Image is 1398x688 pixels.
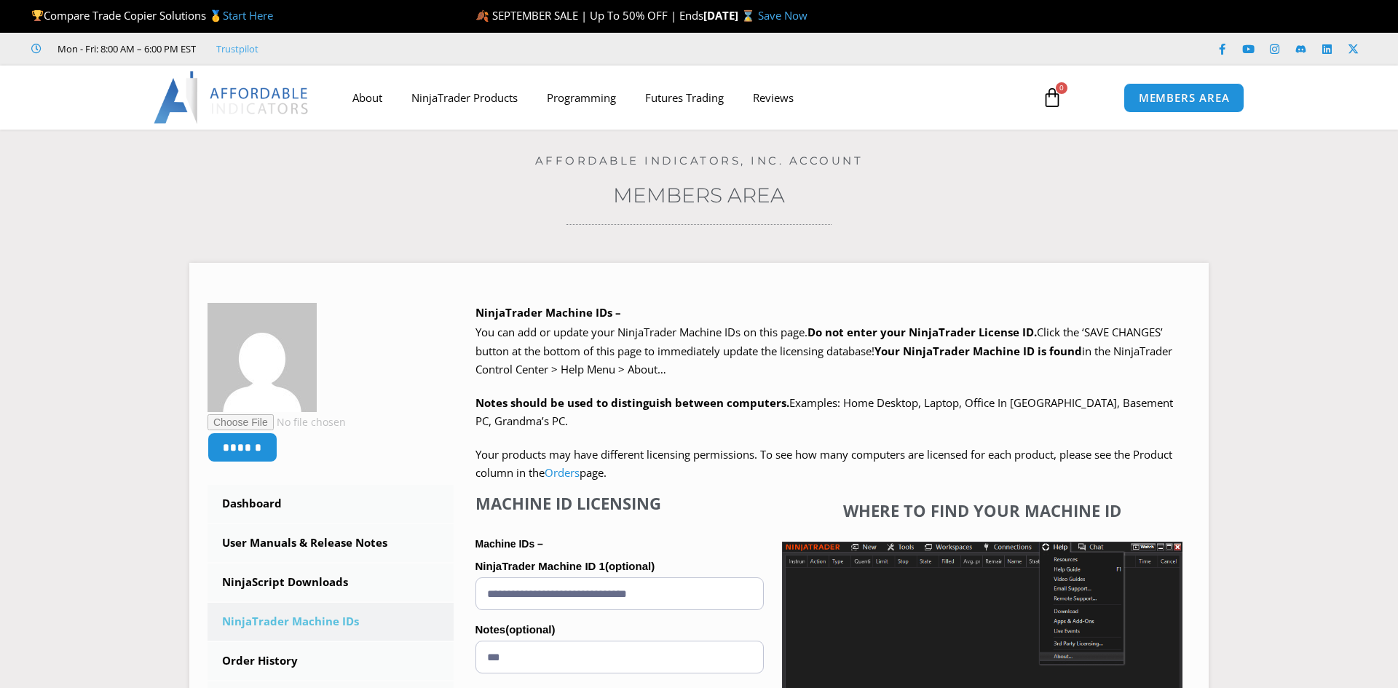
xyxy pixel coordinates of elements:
span: You can add or update your NinjaTrader Machine IDs on this page. [475,325,807,339]
a: 0 [1020,76,1084,119]
a: Start Here [223,8,273,23]
span: Examples: Home Desktop, Laptop, Office In [GEOGRAPHIC_DATA], Basement PC, Grandma’s PC. [475,395,1173,429]
img: LogoAI | Affordable Indicators – NinjaTrader [154,71,310,124]
strong: Notes should be used to distinguish between computers. [475,395,789,410]
a: Futures Trading [631,81,738,114]
a: NinjaTrader Products [397,81,532,114]
a: Orders [545,465,580,480]
h4: Machine ID Licensing [475,494,764,513]
span: 🍂 SEPTEMBER SALE | Up To 50% OFF | Ends [475,8,703,23]
a: User Manuals & Release Notes [208,524,454,562]
span: (optional) [605,560,655,572]
a: Trustpilot [216,40,258,58]
a: Save Now [758,8,807,23]
strong: Machine IDs – [475,538,543,550]
b: Do not enter your NinjaTrader License ID. [807,325,1037,339]
span: Mon - Fri: 8:00 AM – 6:00 PM EST [54,40,196,58]
a: Dashboard [208,485,454,523]
span: MEMBERS AREA [1139,92,1230,103]
a: Order History [208,642,454,680]
span: Your products may have different licensing permissions. To see how many computers are licensed fo... [475,447,1172,481]
label: NinjaTrader Machine ID 1 [475,555,764,577]
strong: Your NinjaTrader Machine ID is found [874,344,1082,358]
h4: Where to find your Machine ID [782,501,1182,520]
b: NinjaTrader Machine IDs – [475,305,621,320]
a: About [338,81,397,114]
a: Programming [532,81,631,114]
span: Compare Trade Copier Solutions 🥇 [31,8,273,23]
span: Click the ‘SAVE CHANGES’ button at the bottom of this page to immediately update the licensing da... [475,325,1172,376]
span: 0 [1056,82,1067,94]
label: Notes [475,619,764,641]
a: Members Area [613,183,785,207]
a: Affordable Indicators, Inc. Account [535,154,864,167]
nav: Menu [338,81,1025,114]
img: 🏆 [32,10,43,21]
strong: [DATE] ⌛ [703,8,758,23]
a: NinjaScript Downloads [208,564,454,601]
img: e48080cb7394d18b514c1e12da44ed3913f6efe98ca424d8e78deaee19e519d5 [208,303,317,412]
a: NinjaTrader Machine IDs [208,603,454,641]
span: (optional) [505,623,555,636]
a: Reviews [738,81,808,114]
a: MEMBERS AREA [1123,83,1245,113]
